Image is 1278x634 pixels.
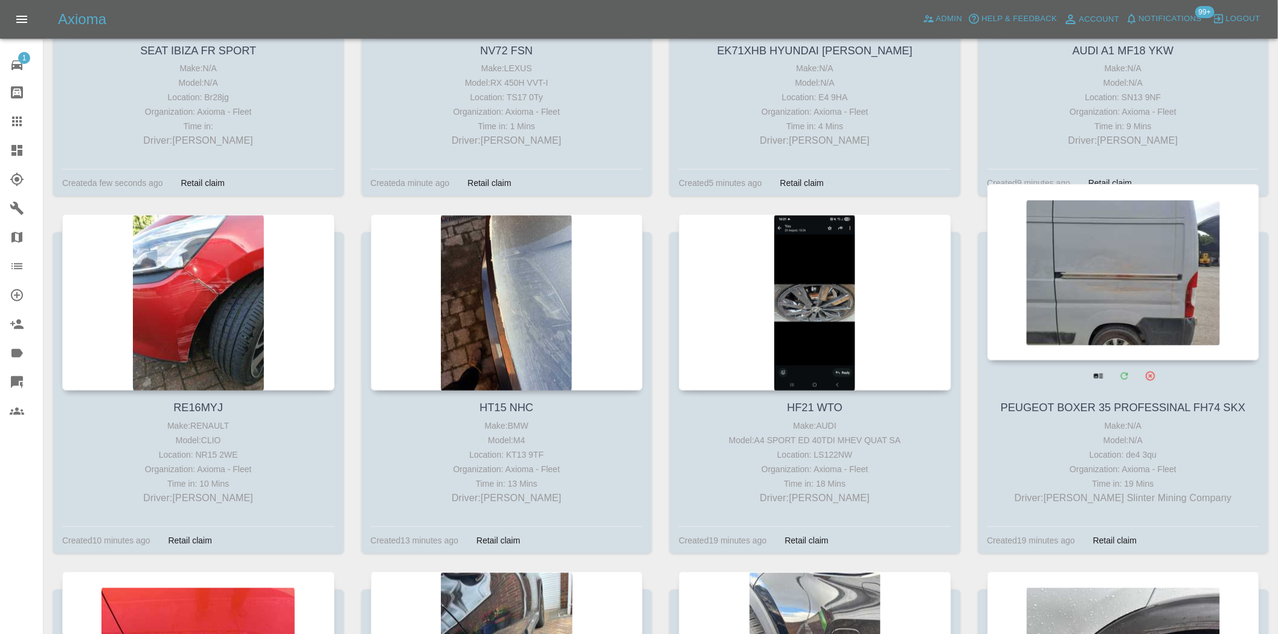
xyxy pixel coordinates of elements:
[65,447,332,462] div: Location: NR15 2WE
[1210,10,1264,28] button: Logout
[991,462,1257,476] div: Organization: Axioma - Fleet
[140,45,256,57] a: SEAT IBIZA FR SPORT
[682,476,948,491] div: Time in: 18 Mins
[991,133,1257,148] p: Driver: [PERSON_NAME]
[374,491,640,505] p: Driver: [PERSON_NAME]
[981,12,1057,26] span: Help & Feedback
[1061,10,1123,29] a: Account
[936,12,963,26] span: Admin
[682,462,948,476] div: Organization: Axioma - Fleet
[682,119,948,133] div: Time in: 4 Mins
[1086,363,1111,388] a: View
[65,476,332,491] div: Time in: 10 Mins
[991,433,1257,447] div: Model: N/A
[374,418,640,433] div: Make: BMW
[374,133,640,148] p: Driver: [PERSON_NAME]
[374,90,640,104] div: Location: TS17 0Ty
[679,533,767,548] div: Created 19 minutes ago
[991,491,1257,505] p: Driver: [PERSON_NAME] Slinter Mining Company
[1226,12,1260,26] span: Logout
[965,10,1060,28] button: Help & Feedback
[682,418,948,433] div: Make: AUDI
[173,402,223,414] a: RE16MYJ
[776,533,838,548] div: Retail claim
[1138,363,1163,388] button: Archive
[991,418,1257,433] div: Make: N/A
[771,176,833,190] div: Retail claim
[682,104,948,119] div: Organization: Axioma - Fleet
[1073,45,1174,57] a: AUDI A1 MF18 YKW
[374,462,640,476] div: Organization: Axioma - Fleet
[7,5,36,34] button: Open drawer
[991,119,1257,133] div: Time in: 9 Mins
[65,433,332,447] div: Model: CLIO
[159,533,221,548] div: Retail claim
[62,533,150,548] div: Created 10 minutes ago
[987,533,1076,548] div: Created 19 minutes ago
[1001,402,1245,414] a: PEUGEOT BOXER 35 PROFESSINAL FH74 SKX
[1139,12,1202,26] span: Notifications
[374,433,640,447] div: Model: M4
[65,75,332,90] div: Model: N/A
[991,61,1257,75] div: Make: N/A
[371,176,450,190] div: Created a minute ago
[65,119,332,133] div: Time in:
[65,133,332,148] p: Driver: [PERSON_NAME]
[991,104,1257,119] div: Organization: Axioma - Fleet
[374,119,640,133] div: Time in: 1 Mins
[1079,176,1141,190] div: Retail claim
[374,61,640,75] div: Make: LEXUS
[1079,13,1120,27] span: Account
[991,447,1257,462] div: Location: de4 3qu
[62,176,163,190] div: Created a few seconds ago
[374,476,640,491] div: Time in: 13 Mins
[1084,533,1146,548] div: Retail claim
[682,433,948,447] div: Model: A4 SPORT ED 40TDI MHEV QUAT SA
[65,61,332,75] div: Make: N/A
[480,45,533,57] a: NV72 FSN
[1123,10,1205,28] button: Notifications
[718,45,913,57] a: EK71XHB HYUNDAI [PERSON_NAME]
[920,10,966,28] a: Admin
[65,90,332,104] div: Location: Br28jg
[991,75,1257,90] div: Model: N/A
[458,176,520,190] div: Retail claim
[682,133,948,148] p: Driver: [PERSON_NAME]
[480,402,533,414] a: HT15 NHC
[679,176,762,190] div: Created 5 minutes ago
[682,447,948,462] div: Location: LS122NW
[682,491,948,505] p: Driver: [PERSON_NAME]
[1195,6,1215,18] span: 99+
[374,75,640,90] div: Model: RX 450H VVT-I
[374,447,640,462] div: Location: KT13 9TF
[987,176,1071,190] div: Created 9 minutes ago
[371,533,459,548] div: Created 13 minutes ago
[172,176,234,190] div: Retail claim
[18,52,30,64] span: 1
[991,90,1257,104] div: Location: SN13 9NF
[65,491,332,505] p: Driver: [PERSON_NAME]
[991,476,1257,491] div: Time in: 19 Mins
[58,10,106,29] h5: Axioma
[682,90,948,104] div: Location: E4 9HA
[65,462,332,476] div: Organization: Axioma - Fleet
[1112,363,1137,388] a: Modify
[467,533,529,548] div: Retail claim
[65,418,332,433] div: Make: RENAULT
[787,402,843,414] a: HF21 WTO
[682,75,948,90] div: Model: N/A
[374,104,640,119] div: Organization: Axioma - Fleet
[65,104,332,119] div: Organization: Axioma - Fleet
[682,61,948,75] div: Make: N/A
